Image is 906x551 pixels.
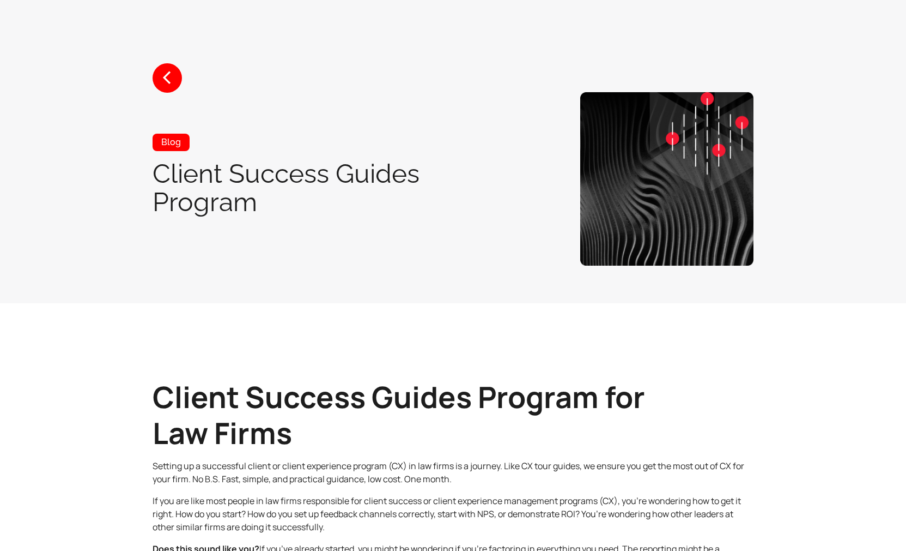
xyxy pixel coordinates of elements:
a: < [153,63,182,93]
h1: Client Success Guides Program for Law Firms [153,379,753,451]
div: Blog [153,134,190,151]
h1: Client Success Guides Program [153,159,493,216]
p: Setting up a successful client or client experience program (CX) in law firms is a journey. Like ... [153,459,753,486]
p: If you are like most people in law firms responsible for client success or client experience mana... [153,494,753,534]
